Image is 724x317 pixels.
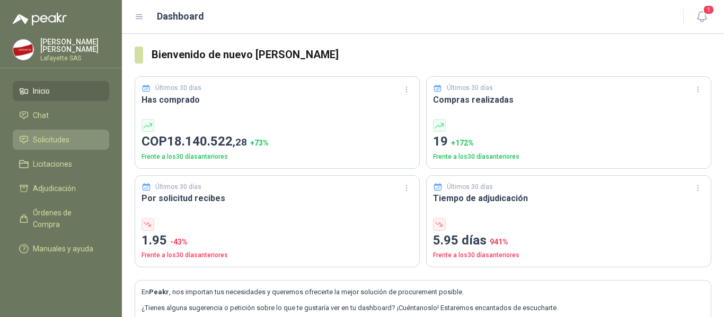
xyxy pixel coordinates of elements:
p: Frente a los 30 días anteriores [142,250,413,260]
h1: Dashboard [157,9,204,24]
p: Últimos 30 días [447,83,493,93]
p: 1.95 [142,231,413,251]
a: Inicio [13,81,109,101]
a: Órdenes de Compra [13,203,109,234]
img: Company Logo [13,40,33,60]
span: + 73 % [250,139,269,147]
a: Licitaciones [13,154,109,174]
span: Chat [33,110,49,121]
span: ,28 [233,136,247,148]
p: Últimos 30 días [155,83,201,93]
p: Frente a los 30 días anteriores [433,250,704,260]
button: 1 [692,7,711,26]
p: COP [142,132,413,152]
b: Peakr [149,288,169,296]
p: Últimos 30 días [447,182,493,192]
a: Solicitudes [13,130,109,150]
p: Frente a los 30 días anteriores [433,152,704,162]
a: Manuales y ayuda [13,239,109,259]
span: 18.140.522 [167,134,247,149]
p: Últimos 30 días [155,182,201,192]
span: Adjudicación [33,183,76,194]
span: 1 [703,5,714,15]
h3: Bienvenido de nuevo [PERSON_NAME] [152,47,711,63]
a: Chat [13,105,109,125]
p: ¿Tienes alguna sugerencia o petición sobre lo que te gustaría ver en tu dashboard? ¡Cuéntanoslo! ... [142,303,704,313]
span: Licitaciones [33,158,72,170]
h3: Has comprado [142,93,413,106]
p: 19 [433,132,704,152]
span: -43 % [170,238,188,246]
h3: Por solicitud recibes [142,192,413,205]
p: [PERSON_NAME] [PERSON_NAME] [40,38,109,53]
a: Adjudicación [13,178,109,198]
h3: Compras realizadas [433,93,704,106]
h3: Tiempo de adjudicación [433,192,704,205]
p: Lafayette SAS [40,55,109,61]
p: Frente a los 30 días anteriores [142,152,413,162]
span: Solicitudes [33,134,69,146]
span: Inicio [33,85,50,97]
img: Logo peakr [13,13,67,25]
span: Órdenes de Compra [33,207,99,230]
span: 941 % [490,238,508,246]
p: 5.95 días [433,231,704,251]
p: En , nos importan tus necesidades y queremos ofrecerte la mejor solución de procurement posible. [142,287,704,297]
span: Manuales y ayuda [33,243,93,255]
span: + 172 % [451,139,474,147]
